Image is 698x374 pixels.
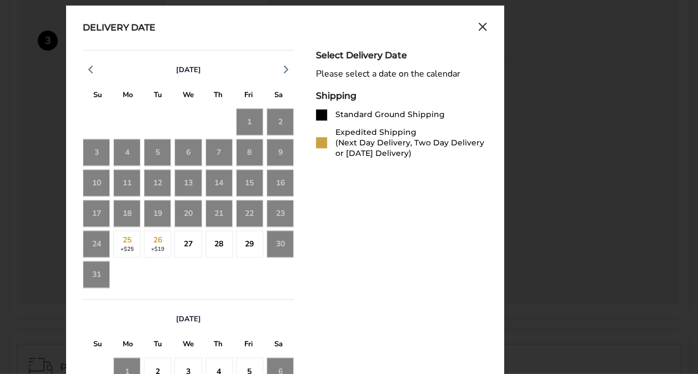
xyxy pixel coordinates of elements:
[83,88,113,105] div: S
[173,337,203,354] div: W
[264,337,294,354] div: S
[172,65,205,75] button: [DATE]
[113,88,143,105] div: M
[113,337,143,354] div: M
[176,65,201,75] span: [DATE]
[335,127,487,159] div: Expedited Shipping (Next Day Delivery, Two Day Delivery or [DATE] Delivery)
[264,88,294,105] div: S
[83,337,113,354] div: S
[143,88,173,105] div: T
[316,50,487,60] div: Select Delivery Date
[233,337,263,354] div: F
[176,314,201,324] span: [DATE]
[233,88,263,105] div: F
[316,69,487,79] div: Please select a date on the calendar
[203,337,233,354] div: T
[478,22,487,34] button: Close calendar
[335,109,445,120] div: Standard Ground Shipping
[173,88,203,105] div: W
[316,90,487,101] div: Shipping
[203,88,233,105] div: T
[143,337,173,354] div: T
[172,314,205,324] button: [DATE]
[83,22,155,34] div: Delivery Date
